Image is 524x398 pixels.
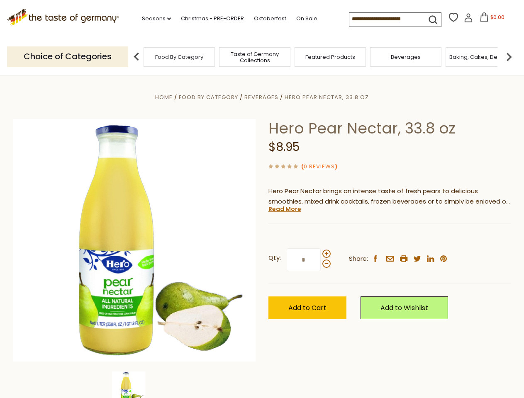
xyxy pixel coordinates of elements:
[490,14,505,21] span: $0.00
[181,14,244,23] a: Christmas - PRE-ORDER
[254,14,286,23] a: Oktoberfest
[501,49,517,65] img: next arrow
[268,186,511,207] p: Hero Pear Nectar brings an intense taste of fresh pears to delicious smoothies, mixed drink cockt...
[349,254,368,264] span: Share:
[287,248,321,271] input: Qty:
[244,93,278,101] a: Beverages
[179,93,238,101] a: Food By Category
[391,54,421,60] a: Beverages
[13,119,256,362] img: Hero Pear Nectar, 33.8 oz
[268,205,301,213] a: Read More
[268,139,300,155] span: $8.95
[268,296,346,319] button: Add to Cart
[155,93,173,101] a: Home
[268,253,281,263] strong: Qty:
[222,51,288,63] a: Taste of Germany Collections
[301,163,337,170] span: ( )
[475,12,510,25] button: $0.00
[155,54,203,60] a: Food By Category
[296,14,317,23] a: On Sale
[288,303,327,313] span: Add to Cart
[285,93,369,101] a: Hero Pear Nectar, 33.8 oz
[142,14,171,23] a: Seasons
[268,119,511,138] h1: Hero Pear Nectar, 33.8 oz
[361,296,448,319] a: Add to Wishlist
[304,163,335,171] a: 0 Reviews
[7,46,128,67] p: Choice of Categories
[449,54,514,60] a: Baking, Cakes, Desserts
[305,54,355,60] a: Featured Products
[128,49,145,65] img: previous arrow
